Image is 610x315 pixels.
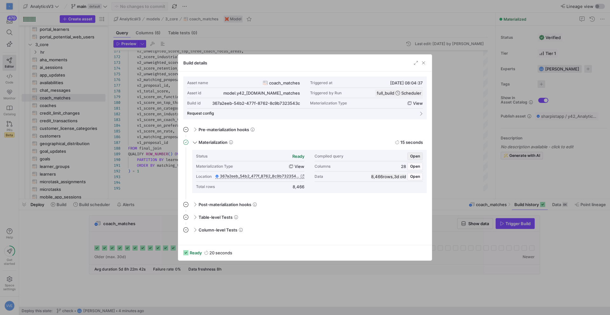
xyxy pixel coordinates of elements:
span: 3d old [394,174,406,179]
div: Location [196,174,212,179]
button: Open [407,173,423,180]
div: Columns [315,164,330,169]
div: Asset id [187,91,201,95]
span: [DATE] 08:04:37 [390,80,423,85]
mat-expansion-panel-header: Request config [187,109,423,118]
div: Materialization Type [196,164,233,169]
span: Open [410,154,420,158]
span: view [295,164,304,169]
button: Open [407,163,423,170]
div: Data [315,174,323,179]
mat-expansion-panel-header: Table-level Tests [183,212,427,222]
mat-expansion-panel-header: Column-level Tests [183,225,427,235]
div: Total rows [196,184,215,189]
button: full_buildScheduler [375,90,423,97]
mat-panel-title: Request config [187,111,415,116]
mat-expansion-panel-header: Materialization15 seconds [183,137,427,147]
a: 367a2eeb_54b2_477f_8762_8c9b7323543c [215,174,304,178]
div: Triggered at [310,81,332,85]
span: Materialization [199,140,227,145]
mat-expansion-panel-header: Pre-materialization hooks [183,124,427,135]
div: Compiled query [315,154,343,158]
span: Scheduler [401,90,421,96]
div: model.y42_[DOMAIN_NAME]_matches [223,90,300,96]
div: 8,466 [293,184,304,189]
span: 367a2eeb_54b2_477f_8762_8c9b7323543c [220,174,299,178]
div: 367a2eeb-54b2-477f-8762-8c9b7323543c [212,101,300,106]
div: Triggered by Run [310,91,342,95]
span: Materialization Type [310,101,347,105]
span: 8,466 rows [371,174,393,179]
span: Open [410,164,420,169]
span: Column-level Tests [199,227,237,232]
span: Pre-materialization hooks [199,127,249,132]
span: ready [190,250,202,255]
div: Materialization15 seconds [183,150,427,199]
span: 28 [401,164,406,169]
div: Build id [187,101,201,105]
div: , [371,174,406,179]
div: Asset name [187,81,208,85]
y42-duration: 15 seconds [400,140,423,145]
span: Post-materialization hooks [199,202,251,207]
h3: Build details [183,60,207,65]
span: view [413,101,423,106]
span: Table-level Tests [199,215,233,220]
span: Open [410,174,420,179]
y42-duration: 20 seconds [209,250,232,255]
div: ready [292,154,304,159]
button: Open [407,152,423,160]
span: full_build [377,90,394,96]
span: coach_matches [269,80,300,85]
mat-expansion-panel-header: Post-materialization hooks [183,199,427,210]
div: Status [196,154,207,158]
